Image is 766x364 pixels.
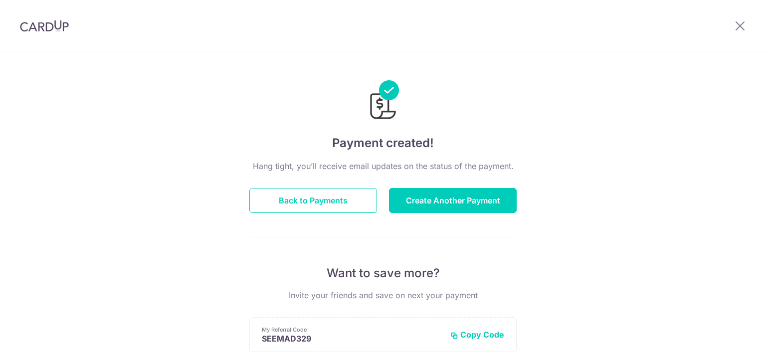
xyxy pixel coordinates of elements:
p: SEEMAD329 [262,334,442,344]
p: Invite your friends and save on next your payment [249,289,517,301]
iframe: Opens a widget where you can find more information [702,334,756,359]
img: Payments [367,80,399,122]
p: My Referral Code [262,326,442,334]
img: CardUp [20,20,69,32]
p: Want to save more? [249,265,517,281]
button: Create Another Payment [389,188,517,213]
h4: Payment created! [249,134,517,152]
button: Copy Code [450,330,504,340]
p: Hang tight, you’ll receive email updates on the status of the payment. [249,160,517,172]
button: Back to Payments [249,188,377,213]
